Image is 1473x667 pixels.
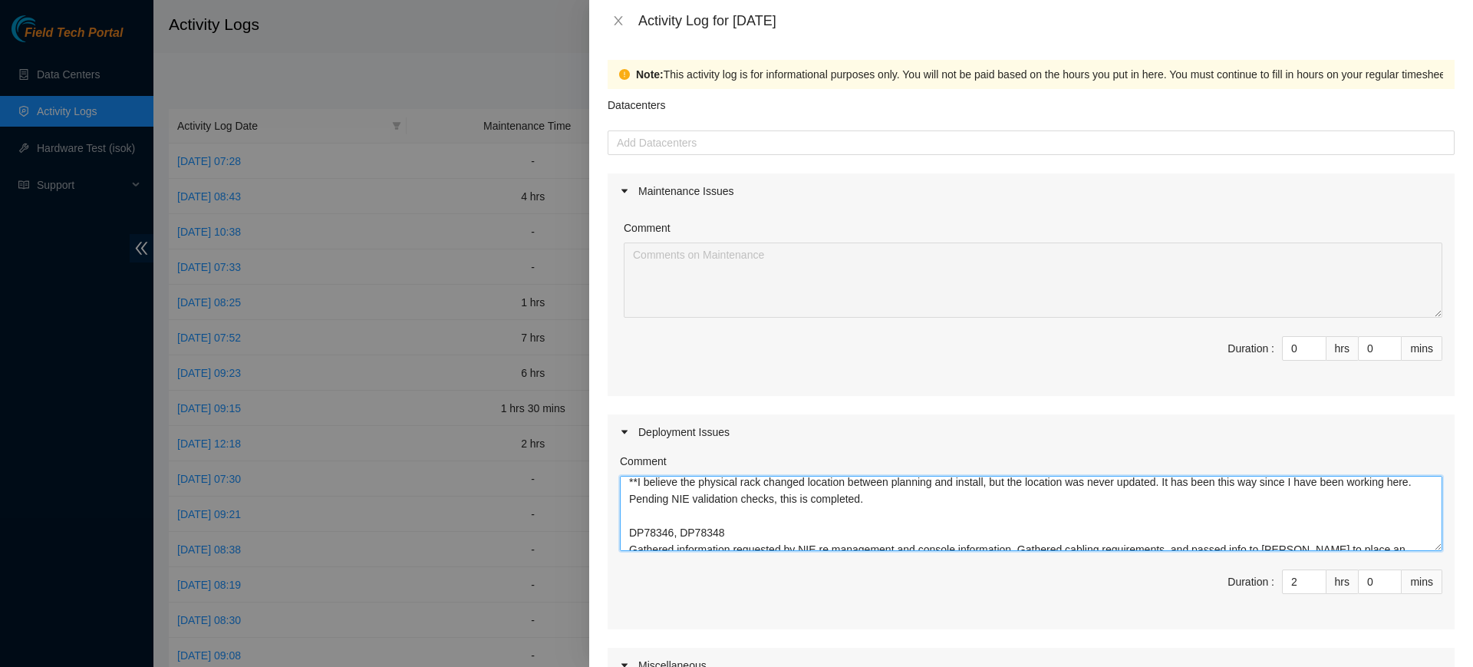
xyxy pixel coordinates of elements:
[1402,570,1442,594] div: mins
[620,428,629,437] span: caret-right
[1326,336,1359,361] div: hrs
[608,414,1455,450] div: Deployment Issues
[608,89,665,114] p: Datacenters
[620,187,629,196] span: caret-right
[608,173,1455,209] div: Maintenance Issues
[624,243,1442,318] textarea: Comment
[620,453,667,470] label: Comment
[1326,570,1359,594] div: hrs
[619,69,630,80] span: exclamation-circle
[612,15,624,27] span: close
[624,220,671,236] label: Comment
[608,14,629,28] button: Close
[1227,573,1274,590] div: Duration :
[638,12,1455,29] div: Activity Log for [DATE]
[1227,340,1274,357] div: Duration :
[1402,336,1442,361] div: mins
[620,476,1442,551] textarea: Comment
[636,66,664,83] strong: Note:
